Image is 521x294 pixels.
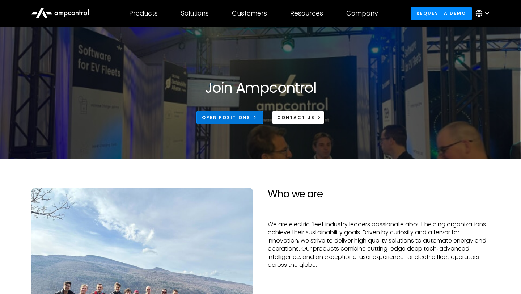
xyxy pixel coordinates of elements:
[196,111,263,124] a: Open Positions
[181,9,209,17] div: Solutions
[232,9,267,17] div: Customers
[272,111,325,124] a: CONTACT US
[129,9,158,17] div: Products
[202,114,250,121] div: Open Positions
[277,114,315,121] div: CONTACT US
[346,9,378,17] div: Company
[268,188,490,200] h2: Who we are
[411,7,472,20] a: Request a demo
[268,220,490,269] p: We are electric fleet industry leaders passionate about helping organizations achieve their susta...
[290,9,323,17] div: Resources
[205,79,316,96] h1: Join Ampcontrol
